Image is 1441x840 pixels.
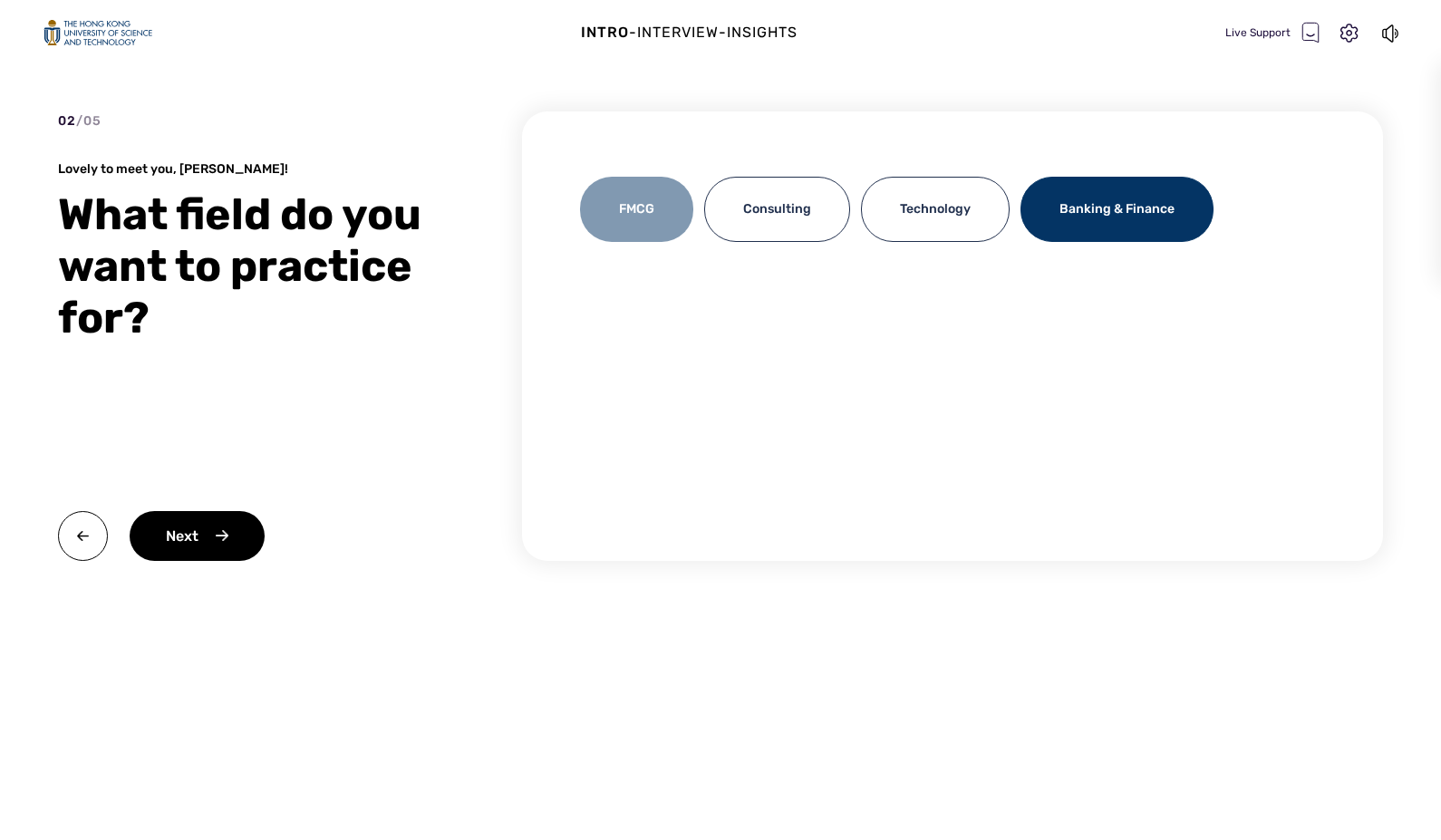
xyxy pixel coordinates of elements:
span: / 05 [76,113,102,129]
div: Interview [637,22,719,43]
img: logo [44,20,152,46]
div: Insights [727,22,798,43]
div: - [719,22,727,43]
img: back [58,511,108,561]
div: 02 [58,111,102,130]
div: Lovely to meet you, [PERSON_NAME]! [58,160,439,178]
div: Banking & Finance [1020,177,1214,242]
div: - [629,22,637,43]
div: Intro [581,22,629,43]
div: Technology [861,177,1010,242]
div: What field do you want to practice for? [58,188,439,343]
div: FMCG [580,177,693,242]
div: Live Support [1225,22,1320,43]
div: Consulting [704,177,850,242]
div: Next [130,511,265,561]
